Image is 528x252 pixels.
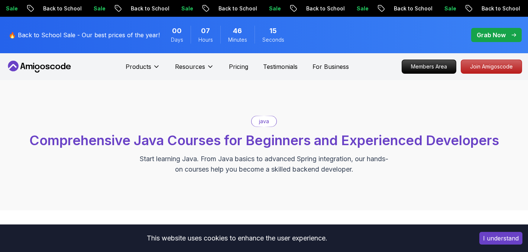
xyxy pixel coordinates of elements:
a: For Business [312,62,349,71]
p: Sale [171,5,195,12]
span: 15 Seconds [269,26,277,36]
button: Products [126,62,160,77]
span: 0 Days [172,26,182,36]
p: Back to School [472,5,522,12]
span: Minutes [228,36,247,44]
p: Back to School [208,5,259,12]
p: Back to School [121,5,171,12]
a: Members Area [402,60,456,74]
p: Join Amigoscode [461,60,522,73]
p: java [259,118,269,125]
p: 🔥 Back to School Sale - Our best prices of the year! [9,31,160,39]
span: Days [171,36,183,44]
span: 46 Minutes [233,26,242,36]
span: Seconds [262,36,284,44]
p: Sale [434,5,458,12]
a: Join Amigoscode [461,60,522,74]
p: Grab Now [477,31,506,39]
p: Back to School [296,5,347,12]
p: Sale [84,5,107,12]
p: Back to School [384,5,434,12]
button: Resources [175,62,214,77]
button: Accept cookies [479,232,522,245]
div: This website uses cookies to enhance the user experience. [6,230,468,246]
p: Resources [175,62,205,71]
a: Testimonials [263,62,298,71]
p: Start learning Java. From Java basics to advanced Spring integration, our hands-on courses help y... [139,154,389,175]
p: Members Area [402,60,456,73]
span: Hours [198,36,213,44]
p: Back to School [33,5,84,12]
a: Pricing [229,62,248,71]
p: Products [126,62,151,71]
p: Sale [259,5,283,12]
span: 7 Hours [201,26,210,36]
p: Sale [347,5,370,12]
span: Comprehensive Java Courses for Beginners and Experienced Developers [29,132,499,149]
